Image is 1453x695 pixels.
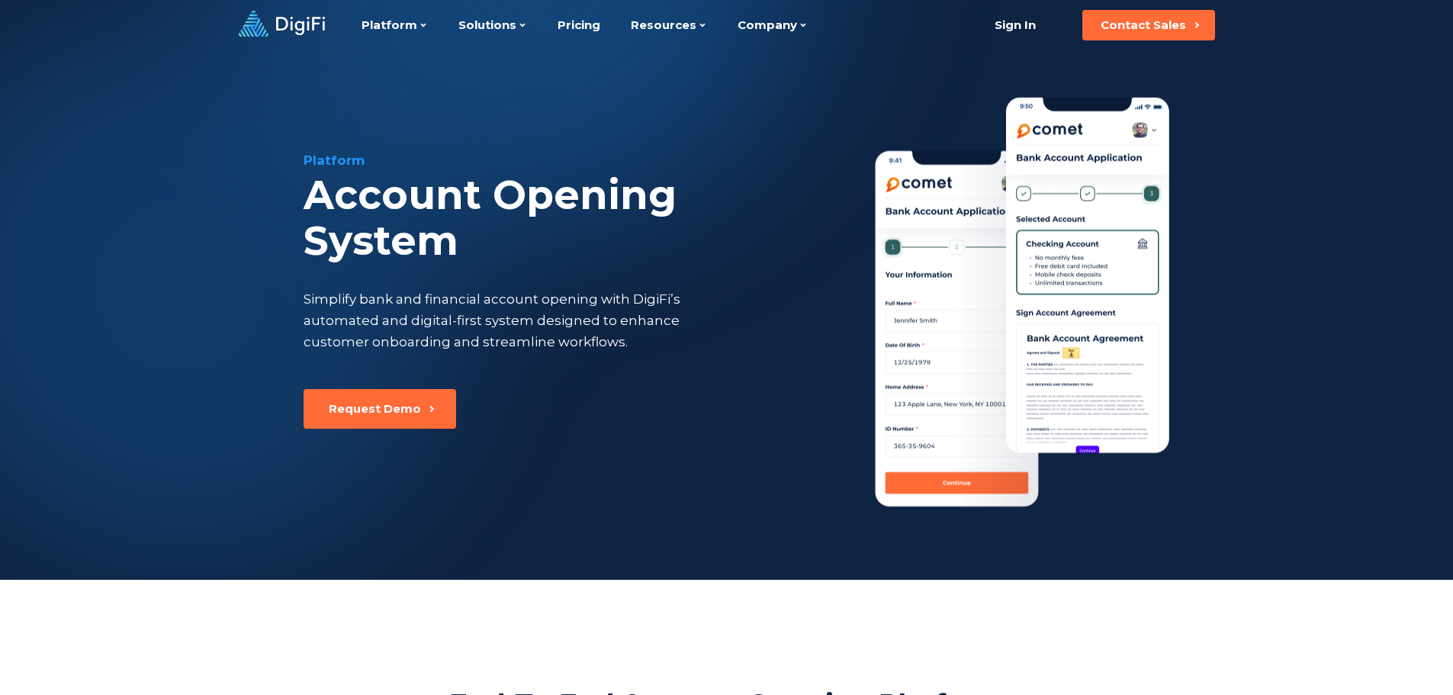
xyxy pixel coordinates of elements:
[329,401,421,417] div: Request Demo
[304,389,456,429] button: Request Demo
[304,172,816,264] div: Account Opening System
[1101,18,1186,33] div: Contact Sales
[1082,10,1215,40] button: Contact Sales
[304,151,816,169] div: Platform
[304,288,737,352] div: Simplify bank and financial account opening with DigiFi’s automated and digital-first system desi...
[976,10,1055,40] a: Sign In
